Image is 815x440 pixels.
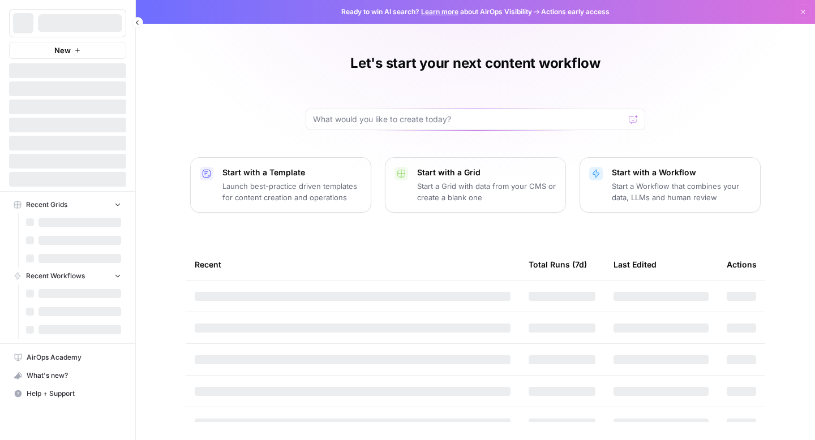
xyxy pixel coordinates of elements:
[190,157,371,213] button: Start with a TemplateLaunch best-practice driven templates for content creation and operations
[27,389,121,399] span: Help + Support
[9,268,126,284] button: Recent Workflows
[27,352,121,363] span: AirOps Academy
[727,249,757,280] div: Actions
[541,7,610,17] span: Actions early access
[350,54,600,72] h1: Let's start your next content workflow
[10,367,126,384] div: What's new?
[9,42,126,59] button: New
[612,167,751,178] p: Start with a Workflow
[54,45,71,56] span: New
[9,196,126,213] button: Recent Grids
[222,180,362,203] p: Launch best-practice driven templates for content creation and operations
[26,271,85,281] span: Recent Workflows
[195,249,511,280] div: Recent
[421,7,458,16] a: Learn more
[612,180,751,203] p: Start a Workflow that combines your data, LLMs and human review
[341,7,532,17] span: Ready to win AI search? about AirOps Visibility
[385,157,566,213] button: Start with a GridStart a Grid with data from your CMS or create a blank one
[26,200,67,210] span: Recent Grids
[9,348,126,366] a: AirOps Academy
[222,167,362,178] p: Start with a Template
[9,385,126,403] button: Help + Support
[529,249,587,280] div: Total Runs (7d)
[313,114,624,125] input: What would you like to create today?
[417,167,556,178] p: Start with a Grid
[614,249,657,280] div: Last Edited
[580,157,761,213] button: Start with a WorkflowStart a Workflow that combines your data, LLMs and human review
[9,366,126,385] button: What's new?
[417,180,556,203] p: Start a Grid with data from your CMS or create a blank one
